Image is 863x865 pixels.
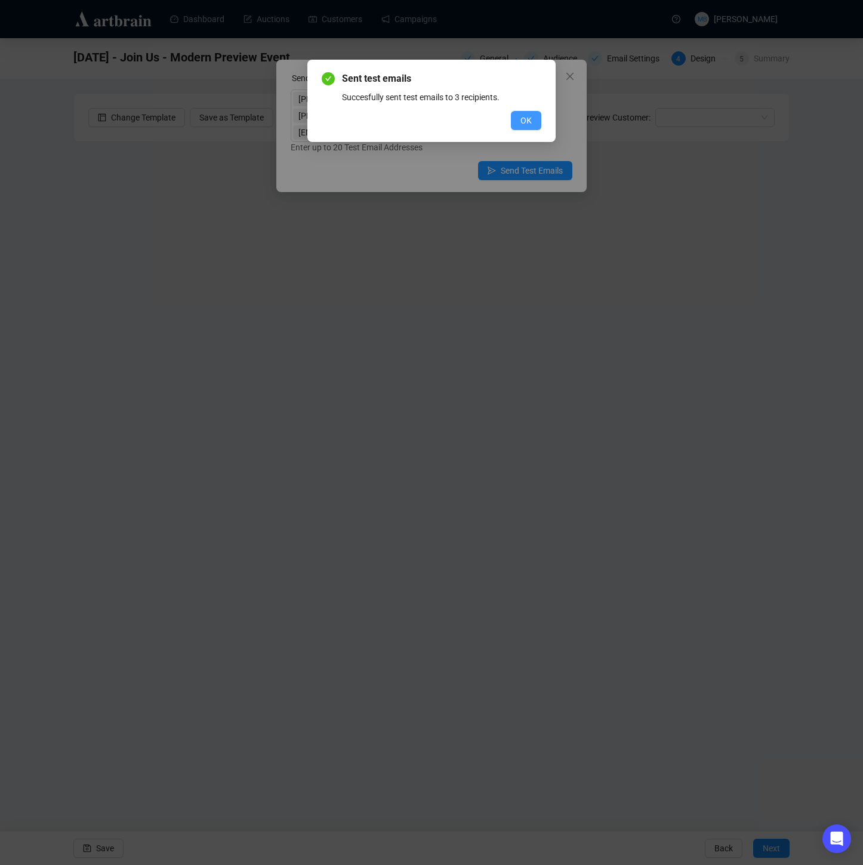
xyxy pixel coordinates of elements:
div: Succesfully sent test emails to 3 recipients. [342,91,541,104]
span: OK [520,114,532,127]
button: OK [511,111,541,130]
div: Open Intercom Messenger [822,824,851,853]
span: Sent test emails [342,72,541,86]
span: check-circle [322,72,335,85]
